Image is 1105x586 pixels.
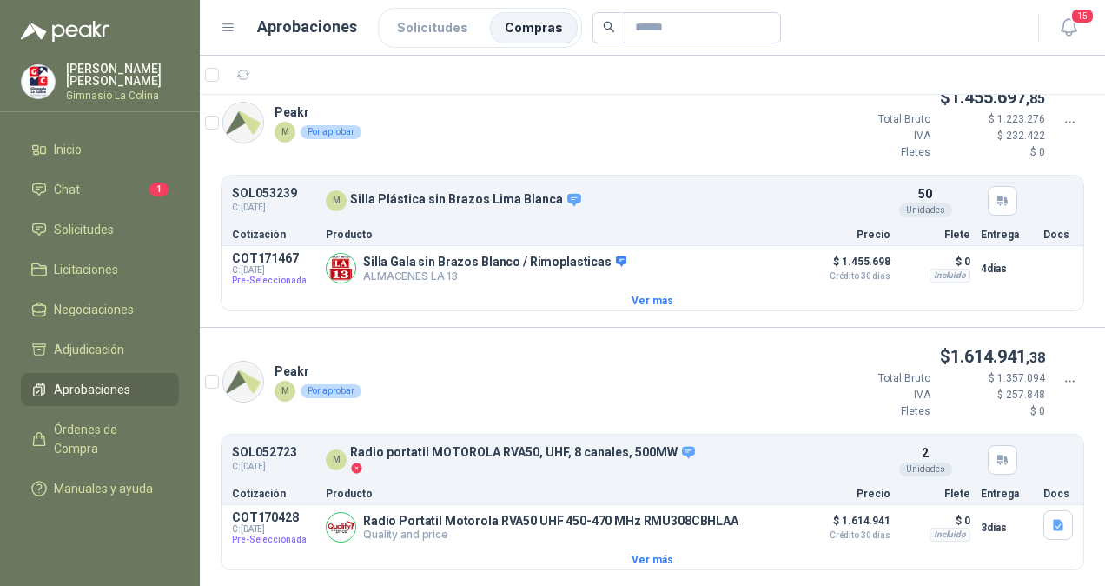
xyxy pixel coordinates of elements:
[21,173,179,206] a: Chat1
[826,144,930,161] p: Fletes
[54,380,130,399] span: Aprobaciones
[826,111,930,128] p: Total Bruto
[326,190,347,211] div: M
[941,370,1045,387] p: $ 1.357.094
[54,220,114,239] span: Solicitudes
[54,420,162,458] span: Órdenes de Compra
[804,272,890,281] span: Crédito 30 días
[826,343,1045,370] p: $
[232,276,315,286] span: Pre-Seleccionada
[1053,12,1084,43] button: 15
[941,128,1045,144] p: $ 232.422
[54,340,124,359] span: Adjudicación
[232,251,315,265] p: COT171467
[232,510,315,524] p: COT170428
[804,531,890,540] span: Crédito 30 días
[950,346,1045,367] span: 1.614.941
[327,513,355,542] img: Company Logo
[21,253,179,286] a: Licitaciones
[232,446,297,459] p: SOL052723
[804,510,890,540] p: $ 1.614.941
[149,183,169,196] span: 1
[930,269,970,283] div: Incluido
[941,403,1045,420] p: $ 0
[326,449,347,470] div: M
[1026,350,1045,366] span: ,38
[222,291,1083,310] button: Ver más
[223,362,263,402] img: Company Logo
[826,370,930,387] p: Total Bruto
[54,180,80,199] span: Chat
[804,251,890,281] p: $ 1.455.698
[223,103,263,143] img: Company Logo
[21,293,179,326] a: Negociaciones
[981,517,1033,538] p: 3 días
[981,489,1033,499] p: Entrega
[1026,90,1045,107] span: ,85
[232,265,315,276] span: C: [DATE]
[66,63,179,87] p: [PERSON_NAME] [PERSON_NAME]
[54,140,82,159] span: Inicio
[981,258,1033,279] p: 4 días
[275,381,295,402] div: M
[363,514,738,528] p: Radio Portatil Motorola RVA50 UHF 450-470 MHz RMU308CBHLAA
[901,251,970,272] p: $ 0
[901,230,970,240] p: Flete
[1043,489,1073,499] p: Docs
[21,373,179,406] a: Aprobaciones
[804,489,890,499] p: Precio
[301,125,361,139] div: Por aprobar
[222,550,1083,569] button: Ver más
[257,15,357,39] h1: Aprobaciones
[930,528,970,542] div: Incluido
[232,187,297,200] p: SOL053239
[232,230,315,240] p: Cotización
[363,270,626,283] p: ALMACENES LA 13
[232,201,297,215] span: C: [DATE]
[232,460,297,474] span: C: [DATE]
[326,489,793,499] p: Producto
[826,403,930,420] p: Fletes
[21,21,109,42] img: Logo peakr
[54,479,153,498] span: Manuales y ayuda
[363,528,738,541] p: Quality and price
[804,230,890,240] p: Precio
[350,192,582,208] p: Silla Plástica sin Brazos Lima Blanca
[941,387,1045,403] p: $ 257.848
[21,333,179,366] a: Adjudicación
[301,384,361,398] div: Por aprobar
[1043,230,1073,240] p: Docs
[826,387,930,403] p: IVA
[54,260,118,279] span: Licitaciones
[21,213,179,246] a: Solicitudes
[21,133,179,166] a: Inicio
[232,489,315,499] p: Cotización
[275,362,367,381] p: Peakr
[66,90,179,101] p: Gimnasio La Colina
[950,87,1045,108] span: 1.455.697
[275,122,295,143] div: M
[21,413,179,465] a: Órdenes de Compra
[382,12,483,43] a: Solicitudes
[901,510,970,531] p: $ 0
[490,12,578,43] a: Compras
[350,445,697,461] p: Radio portatil MOTOROLA RVA50, UHF, 8 canales, 500MW
[232,524,315,535] span: C: [DATE]
[1070,8,1095,24] span: 15
[363,255,626,270] p: Silla Gala sin Brazos Blanco / Rimoplasticas
[899,203,952,217] div: Unidades
[232,535,315,545] span: Pre-Seleccionada
[275,103,367,122] p: Peakr
[922,443,929,463] p: 2
[54,300,134,319] span: Negociaciones
[22,65,55,98] img: Company Logo
[918,184,932,203] p: 50
[603,21,615,33] span: search
[21,472,179,505] a: Manuales y ayuda
[899,463,952,476] div: Unidades
[901,489,970,499] p: Flete
[981,230,1033,240] p: Entrega
[327,254,355,283] img: Company Logo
